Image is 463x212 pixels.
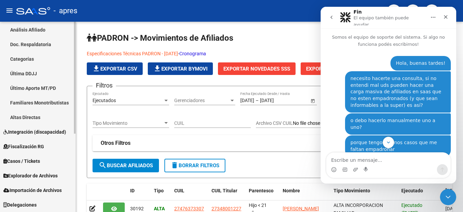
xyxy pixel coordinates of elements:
span: Tipo [154,188,164,193]
p: - [87,50,452,57]
span: Gerenciadores [174,98,229,103]
mat-icon: search [99,161,107,169]
span: Tipo Movimiento [334,188,370,193]
datatable-header-cell: Tipo Movimiento [331,184,399,206]
span: – [256,98,259,103]
span: 27476373307 [174,206,204,211]
button: Buscar Afiliados [93,159,159,172]
mat-icon: menu [5,6,14,15]
span: Exportar Bymovi [153,66,207,72]
span: CUIL [174,188,184,193]
button: Exportar Novedades Prepago [301,62,392,75]
span: [PERSON_NAME] [283,206,319,211]
a: Especificaciones Técnicas PADRON - [DATE] [87,51,178,56]
span: - apres [54,3,77,18]
a: Cronograma [179,51,206,56]
span: Nombre [283,188,300,193]
span: ID [130,188,135,193]
span: Tipo Movimiento [93,120,163,126]
iframe: Intercom live chat [321,7,456,184]
span: Ejecutados [93,98,116,103]
span: Exportar Novedades SSS [223,66,290,72]
span: Casos / Tickets [3,157,40,165]
h3: Filtros [93,81,116,90]
input: Fecha inicio [240,98,254,103]
span: Parentesco [249,188,274,193]
datatable-header-cell: Tipo [151,184,172,206]
button: Exportar Bymovi [148,62,213,75]
button: Open calendar [309,97,316,104]
span: Exportar Novedades Prepago [306,66,386,72]
span: 30192 [130,206,144,211]
datatable-header-cell: Ejecutado [399,184,443,206]
span: Delegaciones [3,201,37,209]
iframe: Intercom live chat [440,189,456,205]
button: Exportar Novedades SSS [218,62,296,75]
strong: Otros Filtros [101,139,130,147]
mat-icon: file_download [92,64,100,73]
span: Explorador de Archivos [3,172,58,179]
mat-icon: delete [170,161,179,169]
datatable-header-cell: ID [127,184,151,206]
input: Fecha fin [260,98,293,103]
span: [DATE] [445,206,459,211]
span: Ejecutado [401,188,423,193]
strong: ALTA [154,206,165,211]
datatable-header-cell: Parentesco [246,184,280,206]
span: Archivo CSV CUIL [256,120,293,126]
span: Borrar Filtros [170,162,219,169]
span: Fiscalización RG [3,143,44,150]
span: Importación de Archivos [3,187,62,194]
datatable-header-cell: CUIL Titular [209,184,246,206]
datatable-header-cell: Nombre [280,184,331,206]
mat-expansion-panel-header: Otros Filtros [93,135,446,151]
button: Borrar Filtros [164,159,225,172]
datatable-header-cell: CUIL [172,184,209,206]
span: CUIL Titular [212,188,237,193]
span: PADRON -> Movimientos de Afiliados [87,33,233,43]
span: Exportar CSV [92,66,137,72]
button: Exportar CSV [87,62,143,75]
input: Archivo CSV CUIL [293,120,332,127]
span: Integración (discapacidad) [3,128,66,136]
mat-icon: file_download [153,64,161,73]
span: Buscar Afiliados [99,162,153,169]
span: 27348001227 [212,206,241,211]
